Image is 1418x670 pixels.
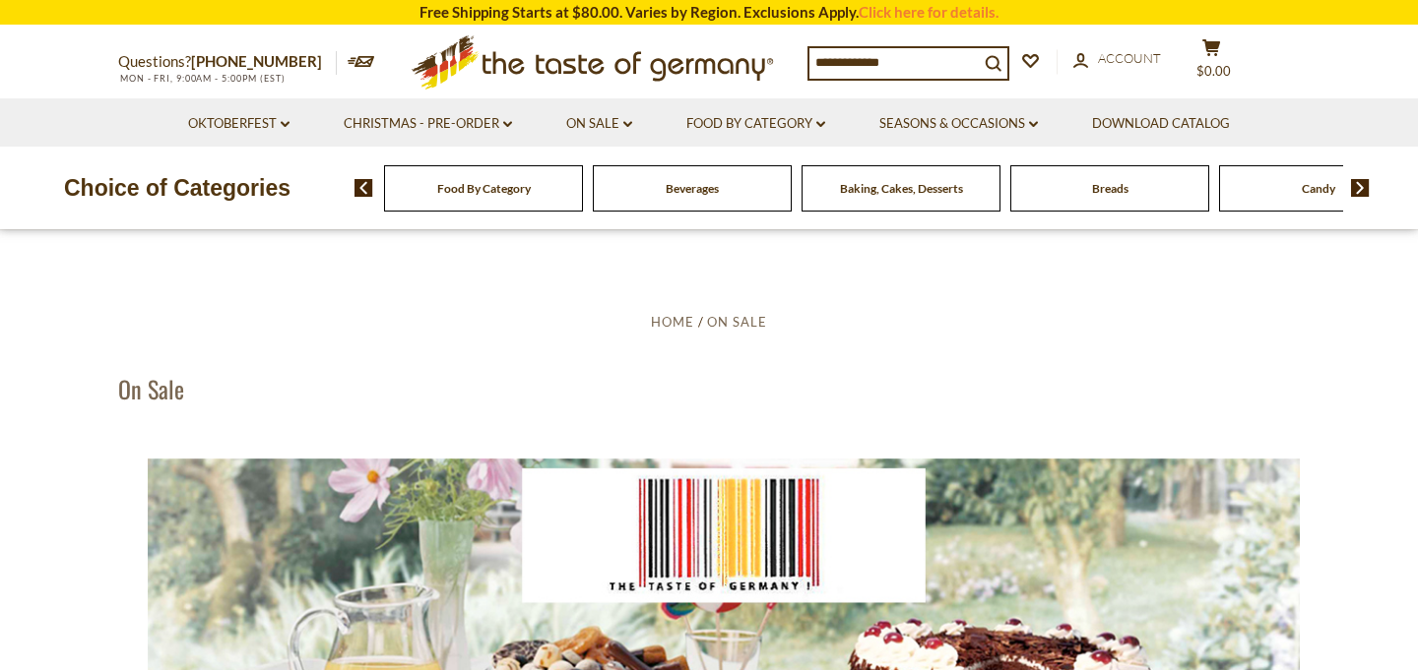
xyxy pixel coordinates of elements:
[707,314,767,330] a: On Sale
[859,3,999,21] a: Click here for details.
[1182,38,1241,88] button: $0.00
[344,113,512,135] a: Christmas - PRE-ORDER
[188,113,290,135] a: Oktoberfest
[1098,50,1161,66] span: Account
[1073,48,1161,70] a: Account
[1196,63,1231,79] span: $0.00
[879,113,1038,135] a: Seasons & Occasions
[686,113,825,135] a: Food By Category
[840,181,963,196] a: Baking, Cakes, Desserts
[354,179,373,197] img: previous arrow
[118,374,184,403] h1: On Sale
[651,314,694,330] a: Home
[1092,181,1128,196] a: Breads
[566,113,632,135] a: On Sale
[118,49,337,75] p: Questions?
[437,181,531,196] a: Food By Category
[1092,113,1230,135] a: Download Catalog
[191,52,322,70] a: [PHONE_NUMBER]
[1351,179,1370,197] img: next arrow
[118,73,286,84] span: MON - FRI, 9:00AM - 5:00PM (EST)
[1302,181,1335,196] a: Candy
[666,181,719,196] a: Beverages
